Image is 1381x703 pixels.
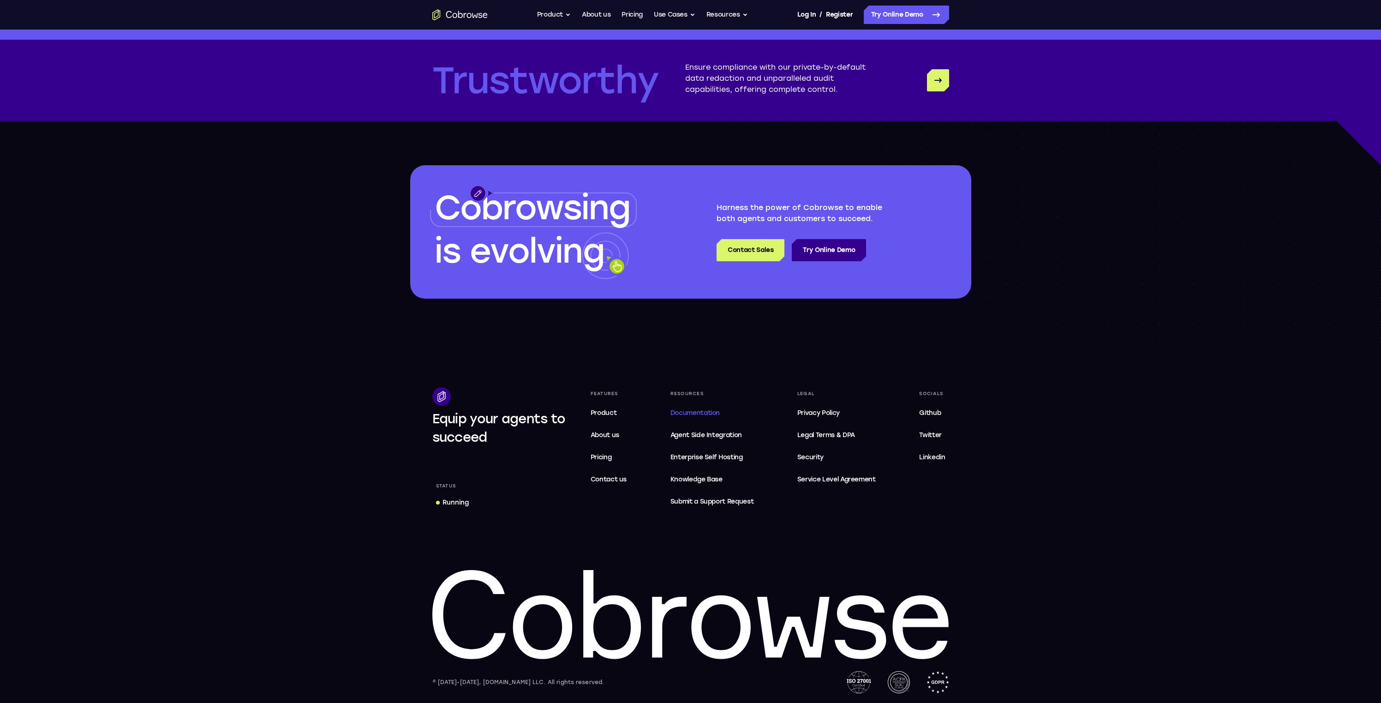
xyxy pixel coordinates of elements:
[794,404,879,422] a: Privacy Policy
[432,678,604,687] div: © [DATE]-[DATE], [DOMAIN_NAME] LLC. All rights reserved.
[591,431,619,439] span: About us
[582,6,610,24] a: About us
[622,6,643,24] a: Pricing
[654,6,695,24] button: Use Cases
[591,475,627,483] span: Contact us
[670,452,754,463] span: Enterprise Self Hosting
[794,387,879,400] div: Legal
[432,62,658,99] p: Trustworthy
[667,426,758,445] a: Agent Side Integration
[915,387,949,400] div: Socials
[826,6,853,24] a: Register
[432,411,566,445] span: Equip your agents to succeed
[587,470,631,489] a: Contact us
[797,6,816,24] a: Log In
[432,480,460,493] div: Status
[717,202,902,224] p: Harness the power of Cobrowse to enable both agents and customers to succeed.
[794,426,879,445] a: Legal Terms & DPA
[797,474,876,485] span: Service Level Agreement
[797,453,824,461] span: Security
[432,494,472,511] a: Running
[819,9,822,20] span: /
[670,496,754,507] span: Submit a Support Request
[435,188,630,228] span: Cobrowsing
[706,6,748,24] button: Resources
[919,431,942,439] span: Twitter
[797,431,855,439] span: Legal Terms & DPA
[587,404,631,422] a: Product
[927,69,949,91] a: Trustworthy
[432,9,488,20] a: Go to the home page
[919,409,941,417] span: Github
[470,231,604,271] span: evolving
[591,409,617,417] span: Product
[435,231,460,271] span: is
[794,448,879,467] a: Security
[667,493,758,511] a: Submit a Support Request
[587,426,631,445] a: About us
[717,239,784,261] a: Contact Sales
[685,62,883,99] p: Ensure compliance with our private-by-default data redaction and unparalleled audit capabilities,...
[591,453,612,461] span: Pricing
[667,387,758,400] div: Resources
[888,671,910,693] img: AICPA SOC
[442,498,469,507] div: Running
[864,6,949,24] a: Try Online Demo
[670,430,754,441] span: Agent Side Integration
[915,448,949,467] a: Linkedin
[915,426,949,445] a: Twitter
[792,239,866,261] a: Try Online Demo
[537,6,571,24] button: Product
[794,470,879,489] a: Service Level Agreement
[847,671,871,693] img: ISO
[587,448,631,467] a: Pricing
[667,404,758,422] a: Documentation
[670,409,720,417] span: Documentation
[587,387,631,400] div: Features
[667,470,758,489] a: Knowledge Base
[797,409,840,417] span: Privacy Policy
[927,671,949,693] img: GDPR
[670,475,723,483] span: Knowledge Base
[919,453,945,461] span: Linkedin
[667,448,758,467] a: Enterprise Self Hosting
[915,404,949,422] a: Github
